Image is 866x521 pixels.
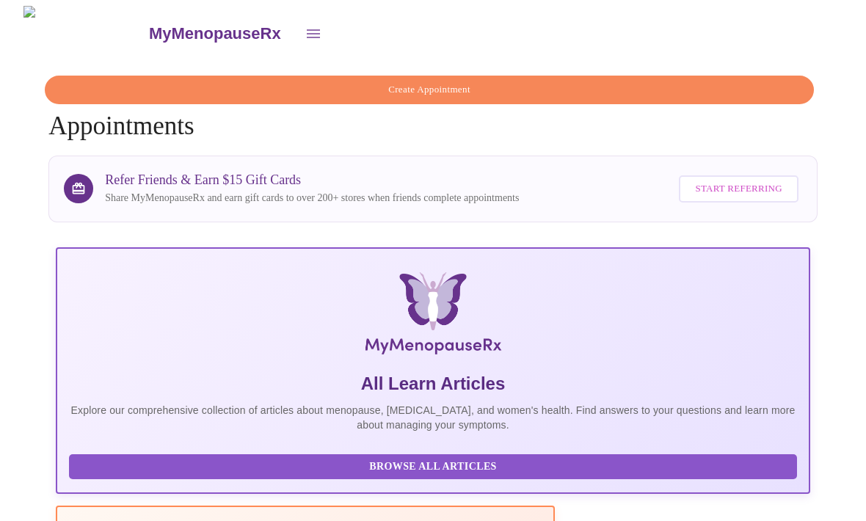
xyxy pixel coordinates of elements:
a: Start Referring [675,168,801,210]
span: Browse All Articles [84,458,782,476]
p: Share MyMenopauseRx and earn gift cards to over 200+ stores when friends complete appointments [105,191,519,205]
span: Start Referring [695,181,782,197]
button: open drawer [296,16,331,51]
img: MyMenopauseRx Logo [183,272,684,360]
button: Start Referring [679,175,798,203]
img: MyMenopauseRx Logo [23,6,147,61]
button: Create Appointment [45,76,814,104]
h3: Refer Friends & Earn $15 Gift Cards [105,172,519,188]
a: MyMenopauseRx [147,8,295,59]
span: Create Appointment [62,81,797,98]
h5: All Learn Articles [69,372,797,396]
h3: MyMenopauseRx [149,24,281,43]
button: Browse All Articles [69,454,797,480]
h4: Appointments [48,76,818,141]
p: Explore our comprehensive collection of articles about menopause, [MEDICAL_DATA], and women's hea... [69,403,797,432]
a: Browse All Articles [69,459,801,471]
